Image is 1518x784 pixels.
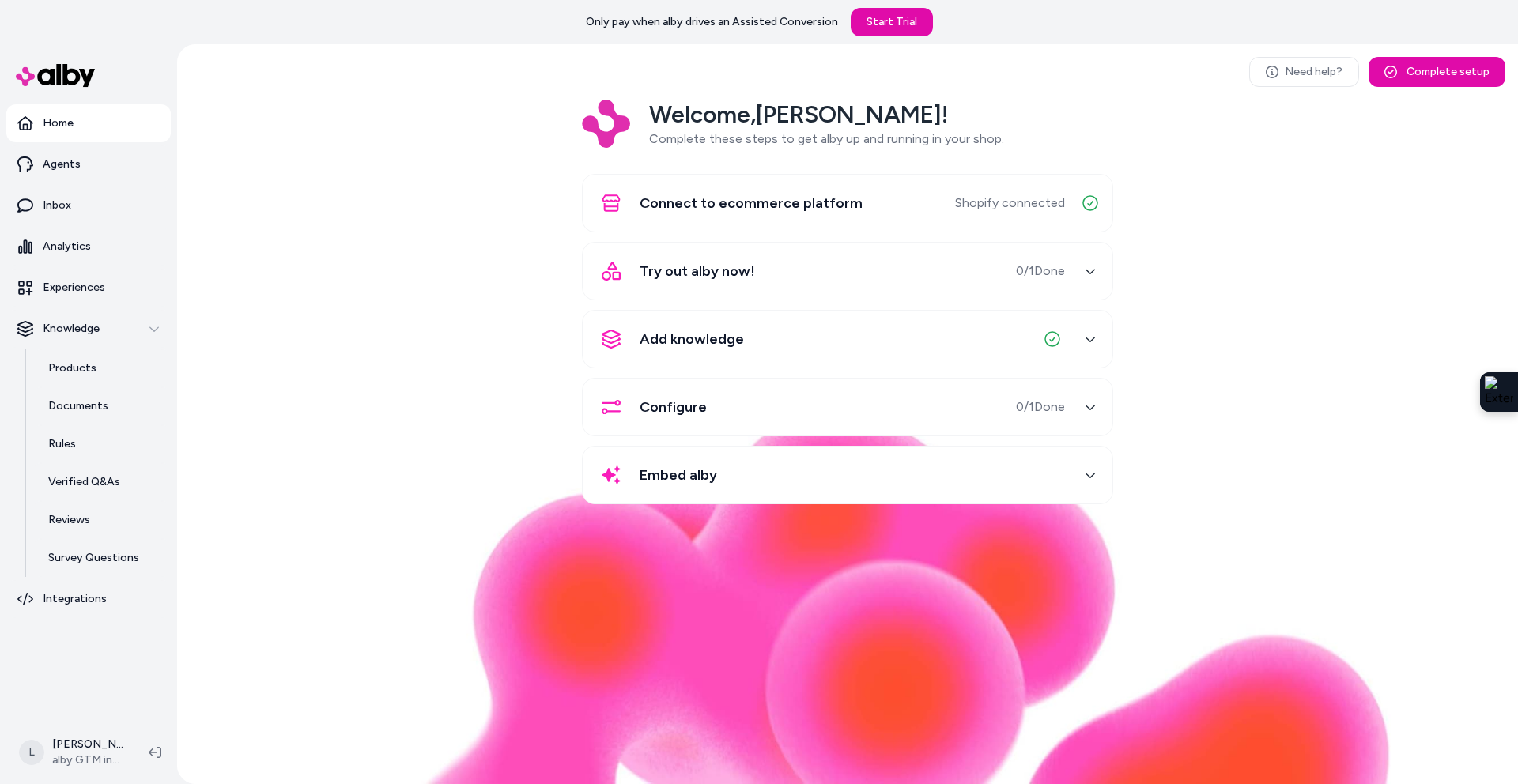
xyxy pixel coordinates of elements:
[32,349,171,387] a: Products
[1016,398,1065,416] span: 0 / 1 Done
[955,194,1065,213] span: Shopify connected
[19,740,44,765] span: L
[16,64,95,87] img: alby Logo
[592,320,1103,358] button: Add knowledge
[32,501,171,539] a: Reviews
[592,252,1103,290] button: Try out alby now!0/1Done
[32,539,171,577] a: Survey Questions
[43,156,81,172] p: Agents
[592,456,1103,494] button: Embed alby
[304,407,1391,784] img: alby Bubble
[1485,376,1513,408] img: Extension Icon
[640,396,707,418] span: Configure
[32,425,171,463] a: Rules
[48,550,139,566] p: Survey Questions
[592,184,1103,222] button: Connect to ecommerce platformShopify connected
[43,321,100,337] p: Knowledge
[43,239,91,254] p: Analytics
[48,398,108,414] p: Documents
[6,228,171,266] a: Analytics
[48,474,120,490] p: Verified Q&As
[592,388,1103,426] button: Configure0/1Done
[640,328,744,350] span: Add knowledge
[43,280,105,296] p: Experiences
[6,104,171,142] a: Home
[649,100,1004,130] h2: Welcome, [PERSON_NAME] !
[43,591,107,607] p: Integrations
[6,187,171,224] a: Inbox
[43,198,71,213] p: Inbox
[32,463,171,501] a: Verified Q&As
[640,464,717,486] span: Embed alby
[52,737,123,752] p: [PERSON_NAME]
[1016,262,1065,281] span: 0 / 1 Done
[586,14,838,30] p: Only pay when alby drives an Assisted Conversion
[48,512,90,528] p: Reviews
[32,387,171,425] a: Documents
[1249,57,1359,87] a: Need help?
[43,115,74,131] p: Home
[48,360,96,376] p: Products
[640,260,755,282] span: Try out alby now!
[6,269,171,307] a: Experiences
[649,131,1004,146] span: Complete these steps to get alby up and running in your shop.
[6,145,171,183] a: Agents
[48,436,76,452] p: Rules
[52,752,123,768] span: alby GTM internal
[6,580,171,618] a: Integrations
[1369,57,1505,87] button: Complete setup
[851,8,933,36] a: Start Trial
[6,310,171,348] button: Knowledge
[582,100,630,148] img: Logo
[640,192,863,214] span: Connect to ecommerce platform
[9,727,136,778] button: L[PERSON_NAME]alby GTM internal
